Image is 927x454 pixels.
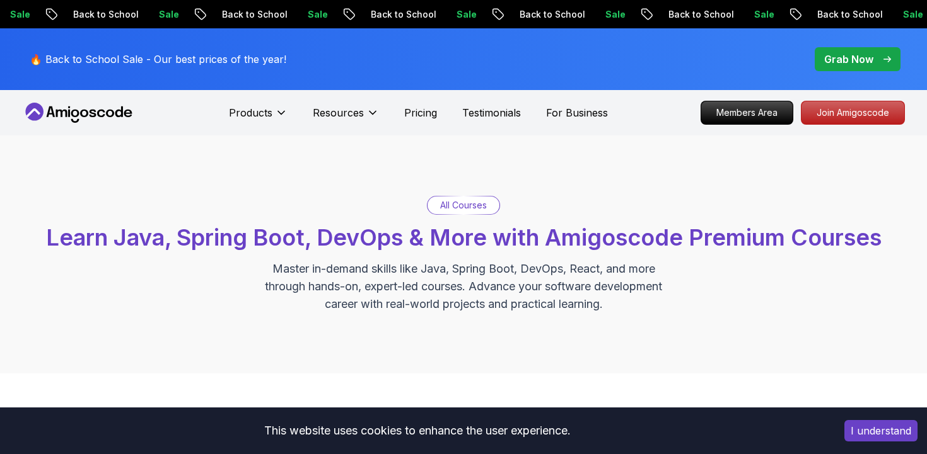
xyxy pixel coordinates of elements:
p: Products [229,105,272,120]
p: Back to School [209,8,294,21]
p: Sale [592,8,633,21]
div: This website uses cookies to enhance the user experience. [9,417,825,445]
button: Accept cookies [844,420,918,441]
a: Members Area [701,101,793,125]
button: Products [229,105,288,130]
p: Sale [146,8,186,21]
p: All Courses [440,199,487,212]
p: Sale [443,8,484,21]
p: Back to School [358,8,443,21]
p: Members Area [701,101,793,124]
p: Back to School [506,8,592,21]
a: Join Amigoscode [801,101,905,125]
p: Join Amigoscode [802,101,904,124]
a: Pricing [404,105,437,120]
p: Back to School [655,8,741,21]
p: Grab Now [824,52,873,67]
a: Testimonials [462,105,521,120]
button: Resources [313,105,379,130]
a: For Business [546,105,608,120]
p: Sale [741,8,781,21]
p: Back to School [804,8,890,21]
p: Sale [294,8,335,21]
p: Master in-demand skills like Java, Spring Boot, DevOps, React, and more through hands-on, expert-... [252,260,675,313]
p: Back to School [60,8,146,21]
p: Resources [313,105,364,120]
span: Learn Java, Spring Boot, DevOps & More with Amigoscode Premium Courses [46,224,882,251]
p: 🔥 Back to School Sale - Our best prices of the year! [30,52,286,67]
